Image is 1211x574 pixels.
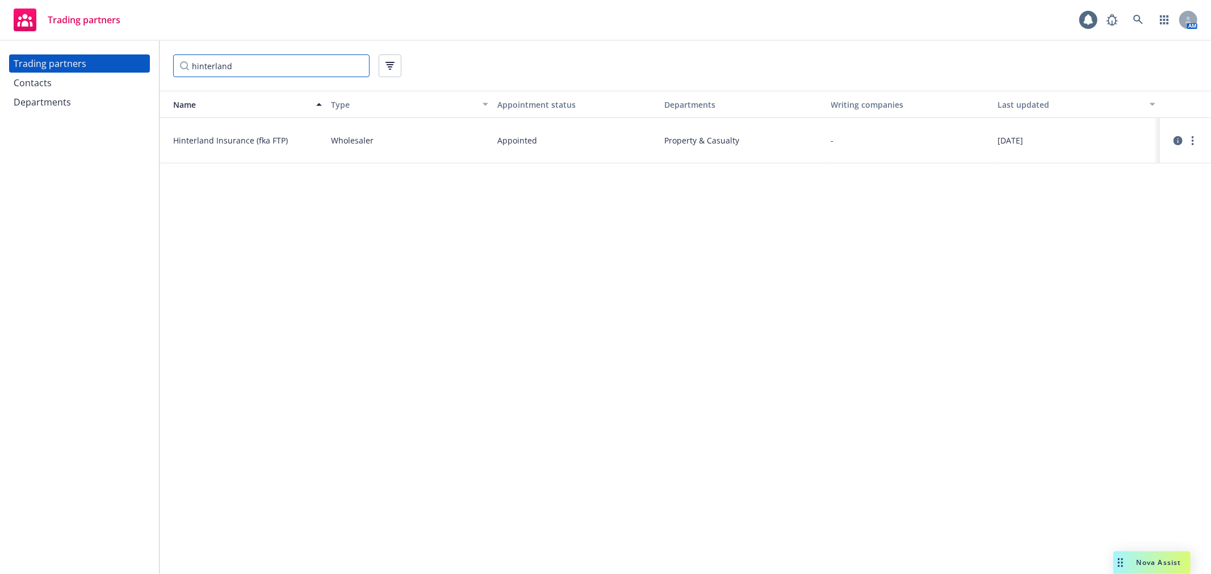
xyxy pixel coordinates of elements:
[1127,9,1150,31] a: Search
[160,91,326,118] button: Name
[831,134,834,146] span: -
[1113,551,1191,574] button: Nova Assist
[831,99,989,111] div: Writing companies
[326,91,493,118] button: Type
[164,99,309,111] div: Name
[664,134,822,146] span: Property & Casualty
[1153,9,1176,31] a: Switch app
[331,134,374,146] span: Wholesaler
[497,99,655,111] div: Appointment status
[14,93,71,111] div: Departments
[998,134,1023,146] span: [DATE]
[331,99,476,111] div: Type
[173,54,370,77] input: Filter by keyword...
[1101,9,1124,31] a: Report a Bug
[14,54,86,73] div: Trading partners
[9,93,150,111] a: Departments
[664,99,822,111] div: Departments
[1113,551,1128,574] div: Drag to move
[9,4,125,36] a: Trading partners
[14,74,52,92] div: Contacts
[9,54,150,73] a: Trading partners
[173,134,322,146] span: Hinterland Insurance (fka FTP)
[993,91,1160,118] button: Last updated
[1137,558,1181,567] span: Nova Assist
[48,15,120,24] span: Trading partners
[998,99,1143,111] div: Last updated
[1171,134,1185,147] a: circleInformation
[827,91,994,118] button: Writing companies
[9,74,150,92] a: Contacts
[660,91,827,118] button: Departments
[493,91,660,118] button: Appointment status
[497,134,537,146] span: Appointed
[1186,134,1200,147] a: more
